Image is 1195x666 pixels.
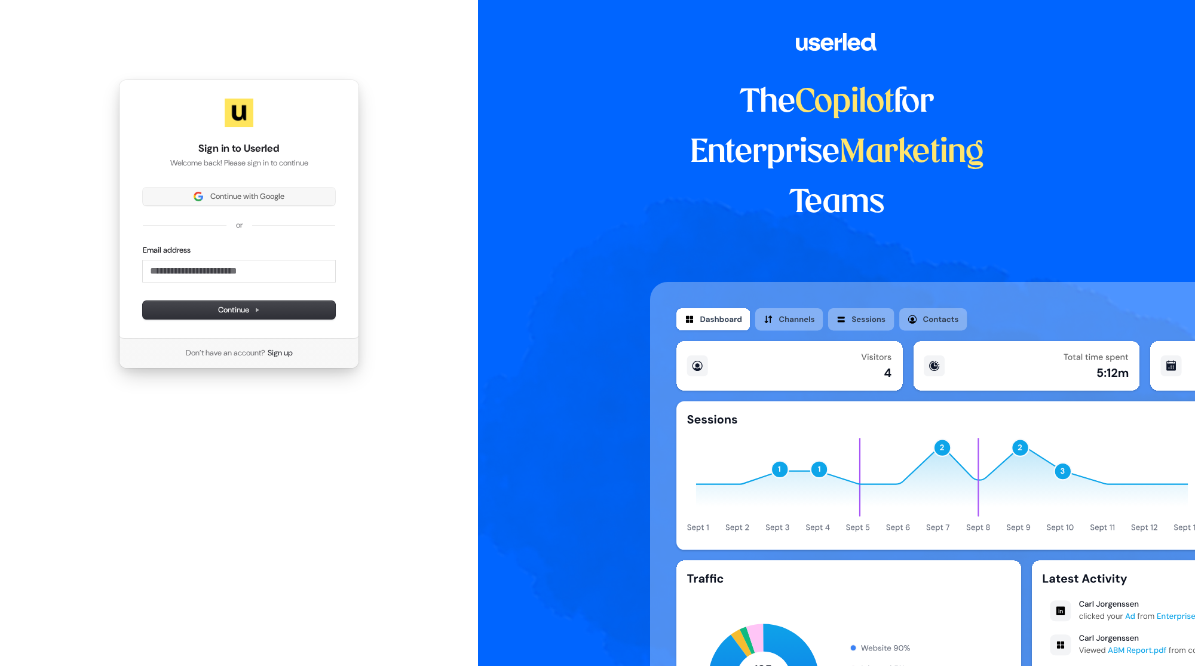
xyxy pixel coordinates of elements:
span: Marketing [839,137,984,168]
span: Continue [218,305,260,315]
p: or [236,220,243,231]
label: Email address [143,245,191,256]
span: Copilot [795,87,894,118]
img: Sign in with Google [194,192,203,201]
h1: The for Enterprise Teams [650,78,1024,228]
a: Sign up [268,348,293,358]
span: Continue with Google [210,191,284,202]
button: Continue [143,301,335,319]
span: Don’t have an account? [186,348,265,358]
img: Userled [225,99,253,127]
p: Welcome back! Please sign in to continue [143,158,335,168]
h1: Sign in to Userled [143,142,335,156]
button: Sign in with GoogleContinue with Google [143,188,335,205]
